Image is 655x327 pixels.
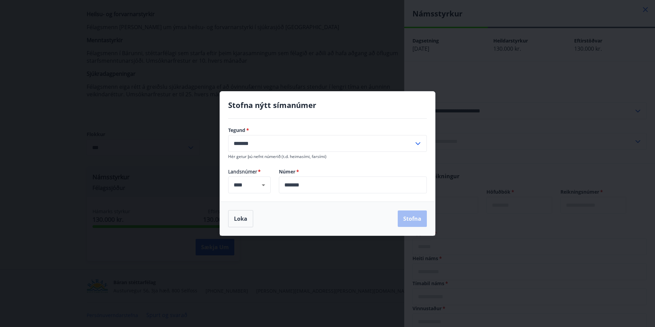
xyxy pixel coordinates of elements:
label: Tegund [228,127,427,134]
span: Hér getur þú nefnt númerið (t.d. heimasími, farsími) [228,154,326,159]
button: Open [259,180,268,190]
h4: Stofna nýtt símanúmer [228,100,427,110]
button: Loka [228,210,253,227]
label: Númer [279,168,427,175]
div: Númer [279,177,427,193]
span: Landsnúmer [228,168,271,175]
